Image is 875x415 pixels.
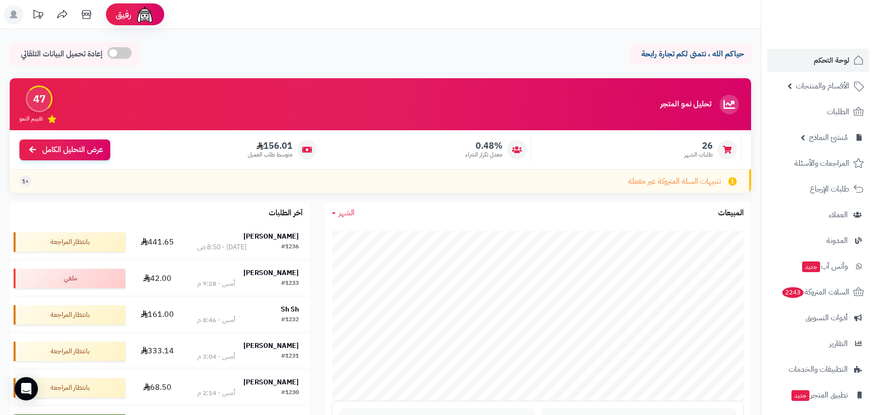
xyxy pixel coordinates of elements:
[767,332,869,355] a: التقارير
[767,152,869,175] a: المراجعات والأسئلة
[116,9,131,20] span: رفيق
[332,207,355,219] a: الشهر
[829,208,848,222] span: العملاء
[19,139,110,160] a: عرض التحليل الكامل
[767,280,869,304] a: السلات المتروكة2243
[243,377,299,387] strong: [PERSON_NAME]
[129,224,186,260] td: 441.65
[281,242,299,252] div: #1236
[827,105,849,119] span: الطلبات
[243,268,299,278] strong: [PERSON_NAME]
[806,311,848,325] span: أدوات التسويق
[269,209,303,218] h3: آخر الطلبات
[42,144,103,156] span: عرض التحليل الكامل
[791,390,809,401] span: جديد
[767,49,869,72] a: لوحة التحكم
[810,182,849,196] span: طلبات الإرجاع
[628,176,721,187] span: تنبيهات السلة المتروكة غير مفعلة
[767,229,869,252] a: المدونة
[14,269,125,288] div: ملغي
[14,305,125,325] div: بانتظار المراجعة
[197,315,235,325] div: أمس - 8:46 م
[248,140,292,151] span: 156.01
[781,285,849,299] span: السلات المتروكة
[794,156,849,170] span: المراجعات والأسئلة
[135,5,154,24] img: ai-face.png
[660,100,711,109] h3: تحليل نمو المتجر
[22,177,29,186] span: +1
[767,255,869,278] a: وآتس آبجديد
[15,377,38,400] div: Open Intercom Messenger
[790,388,848,402] span: تطبيق المتجر
[809,11,866,32] img: logo-2.png
[14,232,125,252] div: بانتظار المراجعة
[129,297,186,333] td: 161.00
[685,151,713,159] span: طلبات الشهر
[809,131,848,144] span: مُنشئ النماذج
[281,279,299,289] div: #1233
[281,388,299,398] div: #1230
[129,333,186,369] td: 333.14
[129,370,186,406] td: 68.50
[802,261,820,272] span: جديد
[789,363,848,376] span: التطبيقات والخدمات
[243,341,299,351] strong: [PERSON_NAME]
[781,287,805,298] span: 2243
[14,342,125,361] div: بانتظار المراجعة
[767,306,869,329] a: أدوات التسويق
[197,388,235,398] div: أمس - 2:14 م
[796,79,849,93] span: الأقسام والمنتجات
[718,209,744,218] h3: المبيعات
[767,100,869,123] a: الطلبات
[767,358,869,381] a: التطبيقات والخدمات
[767,203,869,226] a: العملاء
[26,5,50,27] a: تحديثات المنصة
[197,352,235,362] div: أمس - 3:04 م
[465,151,502,159] span: معدل تكرار الشراء
[767,383,869,407] a: تطبيق المتجرجديد
[14,378,125,398] div: بانتظار المراجعة
[243,231,299,242] strong: [PERSON_NAME]
[281,304,299,314] strong: Sh Sh
[637,49,744,60] p: حياكم الله ، نتمنى لكم تجارة رابحة
[281,352,299,362] div: #1231
[814,53,849,67] span: لوحة التحكم
[197,279,235,289] div: أمس - 9:28 م
[197,242,246,252] div: [DATE] - 8:50 ص
[339,207,355,219] span: الشهر
[129,260,186,296] td: 42.00
[767,177,869,201] a: طلبات الإرجاع
[801,259,848,273] span: وآتس آب
[21,49,103,60] span: إعادة تحميل البيانات التلقائي
[281,315,299,325] div: #1232
[248,151,292,159] span: متوسط طلب العميل
[829,337,848,350] span: التقارير
[19,115,43,123] span: تقييم النمو
[465,140,502,151] span: 0.48%
[826,234,848,247] span: المدونة
[685,140,713,151] span: 26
